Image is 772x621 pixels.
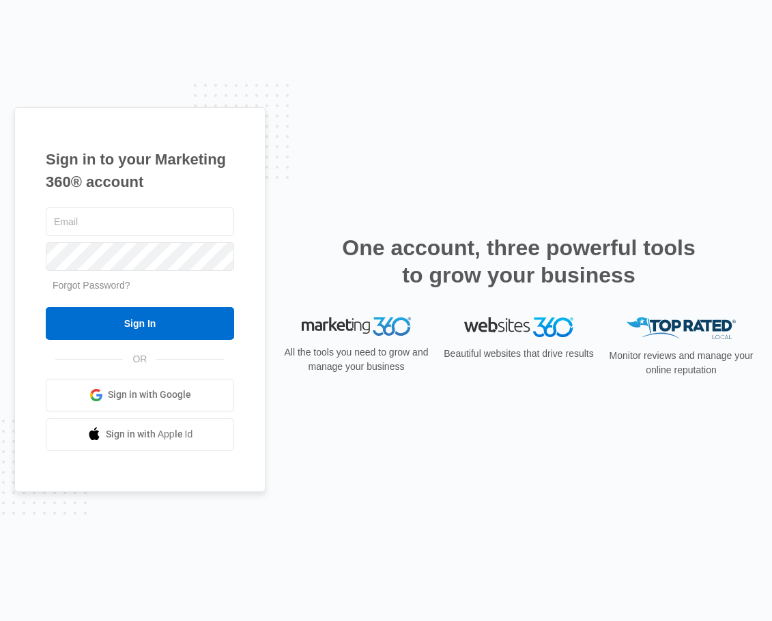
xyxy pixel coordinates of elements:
[464,317,573,337] img: Websites 360
[108,388,191,402] span: Sign in with Google
[338,234,700,289] h2: One account, three powerful tools to grow your business
[106,427,193,442] span: Sign in with Apple Id
[46,207,234,236] input: Email
[280,345,433,374] p: All the tools you need to grow and manage your business
[46,307,234,340] input: Sign In
[46,418,234,451] a: Sign in with Apple Id
[46,148,234,193] h1: Sign in to your Marketing 360® account
[302,317,411,336] img: Marketing 360
[627,317,736,340] img: Top Rated Local
[442,347,595,361] p: Beautiful websites that drive results
[53,280,130,291] a: Forgot Password?
[123,352,156,366] span: OR
[605,349,758,377] p: Monitor reviews and manage your online reputation
[46,379,234,411] a: Sign in with Google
